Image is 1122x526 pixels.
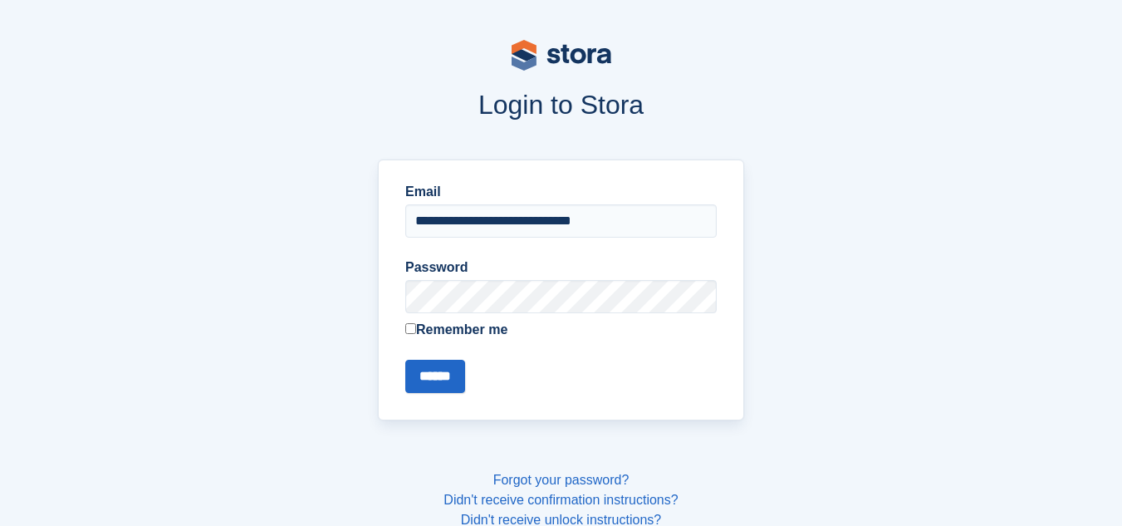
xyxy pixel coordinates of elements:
[405,320,717,340] label: Remember me
[493,473,630,487] a: Forgot your password?
[405,258,717,278] label: Password
[405,323,416,334] input: Remember me
[512,40,611,71] img: stora-logo-53a41332b3708ae10de48c4981b4e9114cc0af31d8433b30ea865607fb682f29.svg
[405,182,717,202] label: Email
[108,90,1015,120] h1: Login to Stora
[443,493,678,507] a: Didn't receive confirmation instructions?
